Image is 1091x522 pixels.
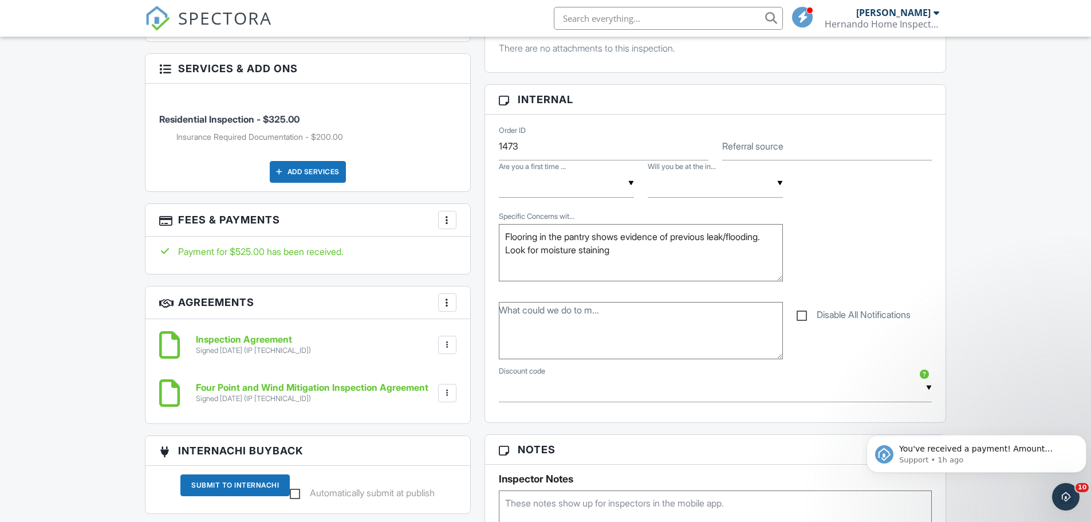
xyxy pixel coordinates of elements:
[485,435,946,465] h3: Notes
[499,42,932,54] p: There are no attachments to this inspection.
[797,309,911,324] label: Disable All Notifications
[176,131,456,143] li: Add on: Insurance Required Documentation
[145,6,170,31] img: The Best Home Inspection Software - Spectora
[159,245,456,258] div: Payment for $525.00 has been received.
[499,224,783,281] textarea: Specific Concerns with the property?
[178,6,272,30] span: SPECTORA
[145,15,272,40] a: SPECTORA
[159,113,300,125] span: Residential Inspection - $325.00
[180,474,290,496] div: Submit To InterNACHI
[499,366,545,376] label: Discount code
[145,436,470,466] h3: InterNACHI BuyBack
[825,18,939,30] div: Hernando Home Inspector
[499,304,599,316] label: What could we do to make this process the best?
[1076,483,1089,492] span: 10
[722,140,783,152] label: Referral source
[499,162,566,172] label: Are you a first time homebuyer?
[648,162,716,172] label: Will you be at the inspection?
[856,7,931,18] div: [PERSON_NAME]
[196,383,428,403] a: Four Point and Wind Mitigation Inspection Agreement Signed [DATE] (IP [TECHNICAL_ID])
[145,286,470,319] h3: Agreements
[499,211,574,222] label: Specific Concerns with the property?
[196,394,428,403] div: Signed [DATE] (IP [TECHNICAL_ID])
[290,488,435,502] label: Automatically submit at publish
[554,7,783,30] input: Search everything...
[485,85,946,115] h3: Internal
[499,125,526,136] label: Order ID
[37,44,210,54] p: Message from Support, sent 1h ago
[180,474,290,505] a: Submit To InterNACHI
[499,302,783,359] textarea: What could we do to make this process the best?
[159,92,456,152] li: Service: Residential Inspection
[145,204,470,237] h3: Fees & Payments
[196,335,311,355] a: Inspection Agreement Signed [DATE] (IP [TECHNICAL_ID])
[499,473,932,485] h5: Inspector Notes
[37,33,205,156] span: You've received a payment! Amount $525.00 Fee $14.74 Net $510.26 Transaction # pi_3SBzg2K7snlDGpR...
[1052,483,1080,511] iframe: Intercom live chat
[196,346,311,355] div: Signed [DATE] (IP [TECHNICAL_ID])
[270,161,346,183] div: Add Services
[196,335,311,345] h6: Inspection Agreement
[862,411,1091,491] iframe: Intercom notifications message
[196,383,428,393] h6: Four Point and Wind Mitigation Inspection Agreement
[145,54,470,84] h3: Services & Add ons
